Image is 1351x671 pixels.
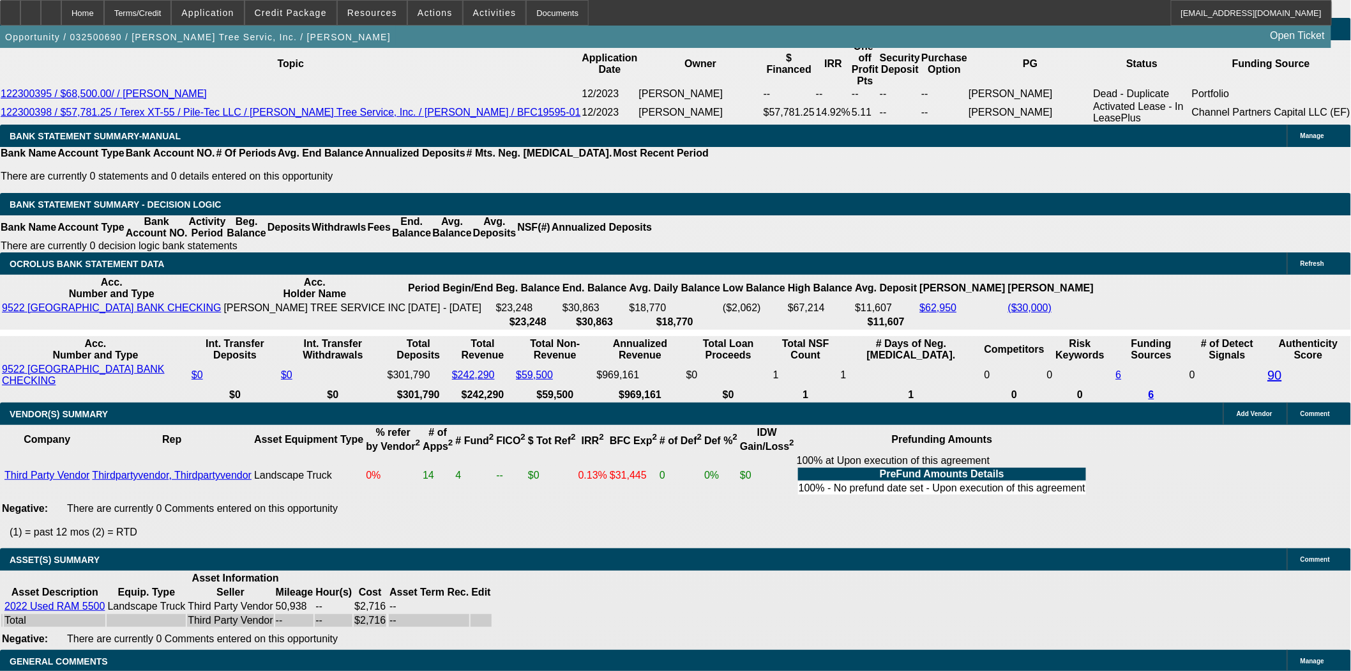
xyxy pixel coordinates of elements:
th: 0 [984,389,1045,401]
th: $18,770 [629,316,721,328]
td: Activated Lease - In LeasePlus [1092,100,1191,125]
td: 1 [840,363,983,387]
th: [PERSON_NAME] [1008,276,1094,300]
button: Application [172,1,243,25]
td: $0 [739,454,795,497]
th: High Balance [787,276,853,300]
td: -- [815,88,851,100]
th: Beg. Balance [226,215,266,240]
td: 0% [365,454,421,497]
th: Period Begin/End [407,276,494,300]
th: $0 [280,389,386,401]
th: $242,290 [451,389,514,401]
a: Third Party Vendor [4,470,89,481]
b: Def % [704,435,737,446]
th: Asset Term Recommendation [389,586,469,599]
th: Bank Account NO. [125,147,216,160]
td: [DATE] - [DATE] [407,302,494,314]
a: 6 [1149,389,1154,400]
td: 0 [1189,363,1266,387]
span: GENERAL COMMENTS [10,656,108,667]
td: 12/2023 [582,88,638,100]
a: 90 [1268,368,1282,382]
th: Security Deposit [879,40,921,88]
div: 100% at Upon execution of this agreement [797,455,1087,496]
button: Activities [464,1,526,25]
th: Acc. Holder Name [223,276,407,300]
b: IRR [582,435,604,446]
td: Dead - Duplicate [1092,88,1191,100]
th: Funding Sources [1115,337,1188,362]
td: [PERSON_NAME] [638,88,763,100]
td: -- [763,88,815,100]
span: Credit Package [255,8,327,18]
td: -- [315,614,352,627]
span: Comment [1301,556,1330,563]
th: Most Recent Period [613,147,709,160]
td: Channel Partners Capital LLC (EF) [1191,100,1351,125]
sup: 2 [733,433,737,442]
th: Risk Keywords [1046,337,1114,362]
a: $62,950 [920,302,957,313]
th: 1 [773,389,839,401]
td: -- [389,600,469,613]
span: Manage [1301,658,1324,665]
td: -- [851,88,879,100]
td: ($2,062) [722,302,786,314]
span: BANK STATEMENT SUMMARY-MANUAL [10,131,181,141]
td: 12/2023 [582,100,638,125]
td: 0% [704,454,738,497]
th: Activity Period [188,215,227,240]
b: $ Tot Ref [528,435,576,446]
div: Total [4,615,105,626]
td: Third Party Vendor [187,614,273,627]
td: $11,607 [854,302,917,314]
span: Application [181,8,234,18]
td: -- [921,88,968,100]
th: NSF(#) [517,215,551,240]
b: Negative: [2,503,48,514]
td: 0 [659,454,702,497]
th: Purchase Option [921,40,968,88]
th: PG [968,40,1092,88]
b: % refer by Vendor [366,427,420,452]
b: FICO [496,435,525,446]
th: End. Balance [391,215,432,240]
td: 1 [773,363,839,387]
td: $0 [686,363,771,387]
th: $11,607 [854,316,917,328]
td: 14.92% [815,100,851,125]
th: 0 [1046,389,1114,401]
th: IRR [815,40,851,88]
span: There are currently 0 Comments entered on this opportunity [67,633,338,644]
b: Negative: [2,633,48,644]
td: $57,781.25 [763,100,815,125]
td: $30,863 [562,302,627,314]
th: Deposits [267,215,312,240]
th: # Of Periods [216,147,277,160]
th: Acc. Number and Type [1,337,190,362]
sup: 2 [697,433,702,442]
th: Total Deposits [387,337,450,362]
button: Resources [338,1,407,25]
th: Annualized Revenue [596,337,684,362]
th: Avg. End Balance [277,147,365,160]
th: # of Detect Signals [1189,337,1266,362]
b: # of Apps [423,427,453,452]
a: 9522 [GEOGRAPHIC_DATA] BANK CHECKING [2,364,165,386]
th: One-off Profit Pts [851,40,879,88]
div: $969,161 [597,369,684,381]
td: -- [879,88,921,100]
td: $18,770 [629,302,721,314]
th: Equip. Type [107,586,186,599]
td: -- [921,100,968,125]
td: -- [389,614,469,627]
a: Thirdpartyvendor, Thirdpartyvendor [92,470,252,481]
span: Opportunity / 032500690 / [PERSON_NAME] Tree Servic, Inc. / [PERSON_NAME] [5,32,391,42]
td: [PERSON_NAME] TREE SERVICE INC [223,302,407,314]
td: [PERSON_NAME] [968,100,1092,125]
th: Low Balance [722,276,786,300]
span: VENDOR(S) SUMMARY [10,409,108,419]
th: Avg. Deposits [472,215,517,240]
th: Int. Transfer Withdrawals [280,337,386,362]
